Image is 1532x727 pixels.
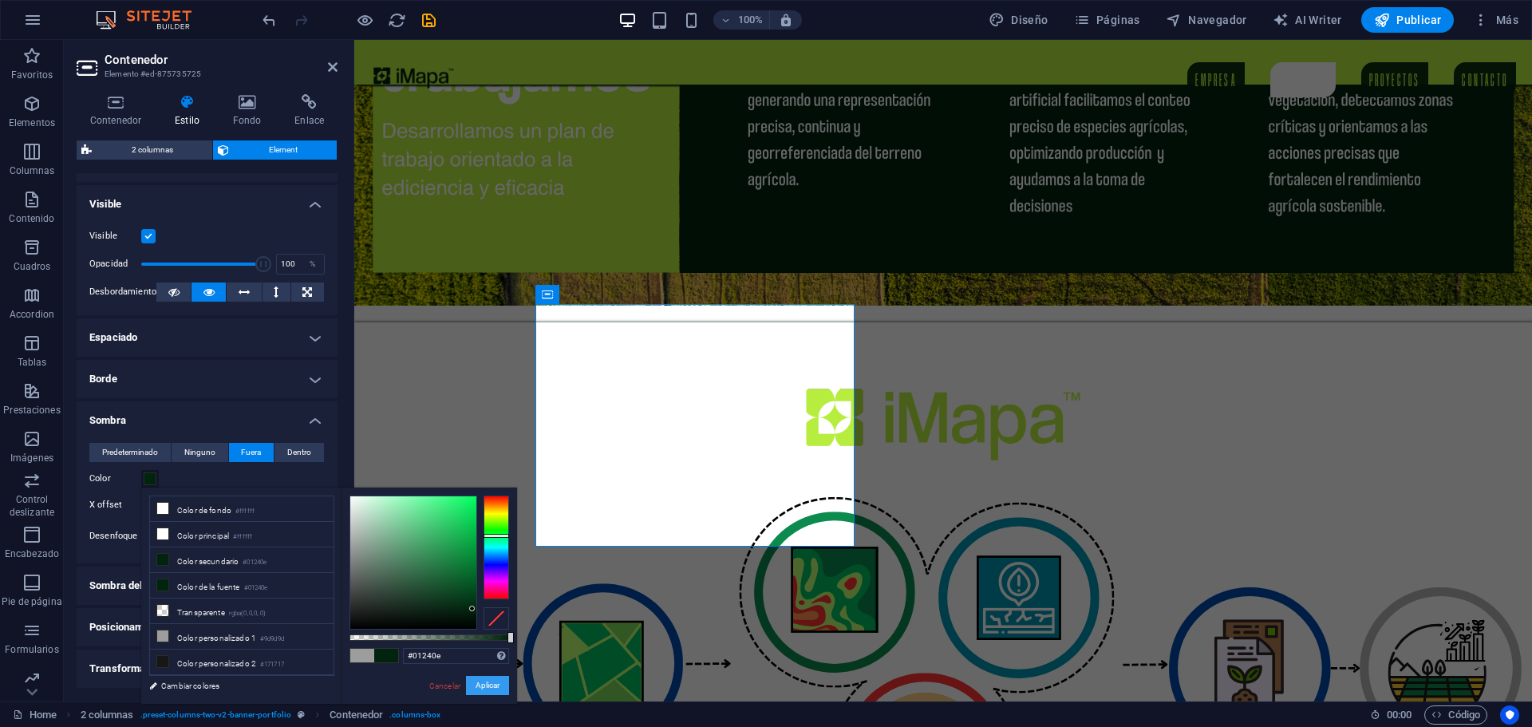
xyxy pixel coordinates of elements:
[374,649,398,662] span: #01240e
[389,705,440,725] span: . columns-box
[11,69,53,81] p: Favoritos
[213,140,337,160] button: Element
[2,595,61,608] p: Pie de página
[330,705,383,725] span: Haz clic para seleccionar y doble clic para editar
[102,443,158,462] span: Predeterminado
[1473,12,1518,28] span: Más
[281,94,338,128] h4: Enlace
[428,680,462,692] a: Cancelar
[172,443,228,462] button: Ninguno
[260,11,278,30] i: Deshacer: Eliminar elementos (Ctrl+Z)
[241,443,261,462] span: Fuera
[77,608,338,646] h4: Posicionamiento
[9,117,55,129] p: Elementos
[150,650,334,675] li: Color personalizado 2
[89,259,141,268] label: Opacidad
[387,10,406,30] button: reload
[77,185,338,214] h4: Visible
[3,404,60,417] p: Prestaciones
[1159,7,1254,33] button: Navegador
[229,443,274,462] button: Fuera
[184,443,215,462] span: Ninguno
[244,583,268,594] small: #01240e
[97,140,207,160] span: 2 columnas
[92,10,211,30] img: Editor Logo
[77,650,338,688] h4: Transformación
[18,356,47,369] p: Tablas
[260,634,284,645] small: #9d9d9d
[1424,705,1487,725] button: Código
[989,12,1048,28] span: Diseño
[274,443,324,462] button: Dentro
[89,500,141,509] label: X offset
[10,452,53,464] p: Imágenes
[298,710,305,719] i: Este elemento es un preajuste personalizable
[1398,709,1400,721] span: :
[77,94,161,128] h4: Contenedor
[1361,7,1455,33] button: Publicar
[77,318,338,357] h4: Espaciado
[9,212,54,225] p: Contenido
[141,676,326,696] a: Cambiar colores
[89,227,141,246] label: Visible
[1273,12,1342,28] span: AI Writer
[150,624,334,650] li: Color personalizado 1
[243,557,267,568] small: #01240e
[1166,12,1247,28] span: Navegador
[77,360,338,398] h4: Borde
[150,573,334,599] li: Color de la fuente
[388,11,406,30] i: Volver a cargar página
[219,94,282,128] h4: Fondo
[13,705,57,725] a: Haz clic para cancelar la selección y doble clic para abrir páginas
[1431,705,1480,725] span: Código
[1074,12,1140,28] span: Páginas
[77,401,338,430] h4: Sombra
[1387,705,1412,725] span: 00 00
[350,649,374,662] span: #9d9d9d
[1467,7,1525,33] button: Más
[10,164,55,177] p: Columnas
[89,283,156,302] label: Desbordamiento
[420,11,438,30] i: Guardar (Ctrl+S)
[234,140,332,160] span: Element
[1068,7,1147,33] button: Páginas
[982,7,1055,33] button: Diseño
[150,599,334,624] li: Transparente
[105,53,338,67] h2: Contenedor
[140,705,292,725] span: . preset-columns-two-v2-banner-portfolio
[466,676,509,695] button: Aplicar
[5,547,59,560] p: Encabezado
[14,260,51,273] p: Cuadros
[259,10,278,30] button: undo
[161,94,219,128] h4: Estilo
[713,10,770,30] button: 100%
[150,522,334,547] li: Color principal
[150,496,334,522] li: Color de fondo
[1370,705,1412,725] h6: Tiempo de la sesión
[81,705,441,725] nav: breadcrumb
[10,308,54,321] p: Accordion
[419,10,438,30] button: save
[105,67,306,81] h3: Elemento #ed-875735725
[779,13,793,27] i: Al redimensionar, ajustar el nivel de zoom automáticamente para ajustarse al dispositivo elegido.
[89,469,141,488] label: Color
[1266,7,1348,33] button: AI Writer
[77,567,338,605] h4: Sombra del texto
[235,506,255,517] small: #ffffff
[287,443,311,462] span: Dentro
[229,608,267,619] small: rgba(0,0,0,.0)
[89,443,171,462] button: Predeterminado
[77,140,212,160] button: 2 columnas
[260,659,284,670] small: #171717
[5,643,58,656] p: Formularios
[233,531,252,543] small: #ffffff
[81,705,134,725] span: Haz clic para seleccionar y doble clic para editar
[737,10,763,30] h6: 100%
[302,255,324,274] div: %
[1500,705,1519,725] button: Usercentrics
[1374,12,1442,28] span: Publicar
[150,547,334,573] li: Color secundario
[484,607,509,630] div: Clear Color Selection
[89,531,141,540] label: Desenfoque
